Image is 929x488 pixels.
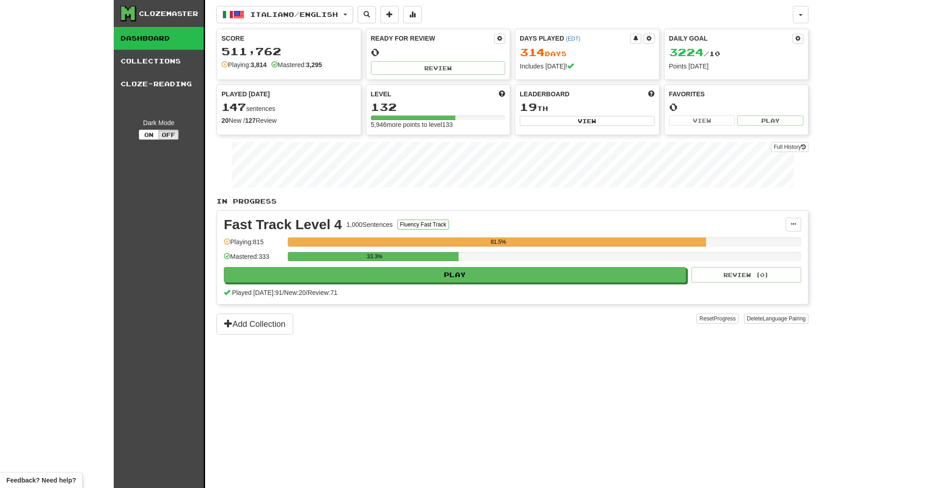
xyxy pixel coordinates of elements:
[403,6,422,23] button: More stats
[520,89,570,99] span: Leaderboard
[566,36,581,42] a: (EDT)
[371,47,506,58] div: 0
[158,130,179,140] button: Off
[216,6,353,23] button: Italiano/English
[139,130,159,140] button: On
[347,220,393,229] div: 1,000 Sentences
[114,27,204,50] a: Dashboard
[224,267,686,283] button: Play
[520,100,537,113] span: 19
[669,62,804,71] div: Points [DATE]
[306,61,322,68] strong: 3,295
[222,116,356,125] div: New / Review
[121,118,197,127] div: Dark Mode
[669,101,804,113] div: 0
[371,101,506,113] div: 132
[520,46,545,58] span: 314
[271,60,322,69] div: Mastered:
[744,314,808,324] button: DeleteLanguage Pairing
[520,116,655,126] button: View
[222,89,270,99] span: Played [DATE]
[371,120,506,129] div: 5,946 more points to level 133
[290,252,459,261] div: 33.3%
[358,6,376,23] button: Search sentences
[245,117,255,124] strong: 127
[222,34,356,43] div: Score
[669,115,735,126] button: View
[371,89,391,99] span: Level
[306,289,308,296] span: /
[763,315,806,322] span: Language Pairing
[232,289,282,296] span: Played [DATE]: 91
[669,46,704,58] span: 3224
[771,142,808,152] a: Full History
[669,50,720,58] span: / 10
[290,237,706,247] div: 81.5%
[697,314,738,324] button: ResetProgress
[397,220,449,230] button: Fluency Fast Track
[714,315,736,322] span: Progress
[222,46,356,57] div: 511,762
[282,289,284,296] span: /
[691,267,801,283] button: Review (0)
[669,89,804,99] div: Favorites
[224,237,283,252] div: Playing: 815
[251,61,267,68] strong: 3,814
[222,60,267,69] div: Playing:
[520,101,655,113] div: th
[371,34,495,43] div: Ready for Review
[6,476,76,485] span: Open feedback widget
[224,252,283,267] div: Mastered: 333
[222,100,246,113] span: 147
[222,101,356,113] div: sentences
[114,50,204,73] a: Collections
[114,73,204,95] a: Cloze-Reading
[499,89,505,99] span: Score more points to level up
[307,289,337,296] span: Review: 71
[371,61,506,75] button: Review
[520,62,655,71] div: Includes [DATE]!
[737,115,803,126] button: Play
[648,89,655,99] span: This week in points, UTC
[250,10,338,18] span: Italiano / English
[380,6,399,23] button: Add sentence to collection
[222,117,229,124] strong: 20
[669,34,793,44] div: Daily Goal
[224,218,342,231] div: Fast Track Level 4
[520,34,630,43] div: Days Played
[216,314,293,335] button: Add Collection
[139,9,198,18] div: Clozemaster
[520,47,655,58] div: Day s
[284,289,306,296] span: New: 20
[216,197,808,206] p: In Progress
